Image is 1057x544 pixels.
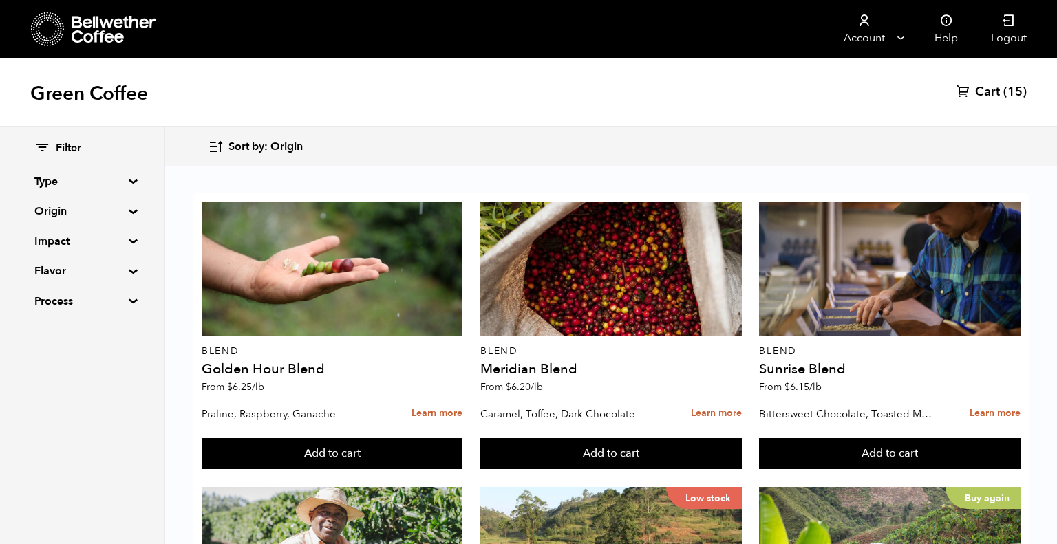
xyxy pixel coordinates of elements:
[34,293,129,309] summary: Process
[480,347,742,356] p: Blend
[506,380,543,393] bdi: 6.20
[691,399,742,428] a: Learn more
[202,404,379,424] p: Praline, Raspberry, Ganache
[30,81,148,106] h1: Green Coffee
[759,438,1021,470] button: Add to cart
[480,362,742,376] h4: Meridian Blend
[784,380,822,393] bdi: 6.15
[202,380,264,393] span: From
[480,380,543,393] span: From
[759,380,822,393] span: From
[227,380,233,393] span: $
[228,140,303,155] span: Sort by: Origin
[970,399,1021,428] a: Learn more
[759,362,1021,376] h4: Sunrise Blend
[252,380,264,393] span: /lb
[202,438,463,470] button: Add to cart
[34,263,129,279] summary: Flavor
[1003,84,1027,100] span: (15)
[759,347,1021,356] p: Blend
[34,173,129,190] summary: Type
[202,347,463,356] p: Blend
[531,380,543,393] span: /lb
[208,131,303,163] button: Sort by: Origin
[34,203,129,219] summary: Origin
[227,380,264,393] bdi: 6.25
[56,141,81,156] span: Filter
[666,487,742,509] p: Low stock
[784,380,790,393] span: $
[506,380,511,393] span: $
[759,404,937,424] p: Bittersweet Chocolate, Toasted Marshmallow, Candied Orange, Praline
[202,362,463,376] h4: Golden Hour Blend
[975,84,1000,100] span: Cart
[412,399,462,428] a: Learn more
[957,84,1027,100] a: Cart (15)
[946,487,1021,509] p: Buy again
[480,438,742,470] button: Add to cart
[809,380,822,393] span: /lb
[34,233,129,250] summary: Impact
[480,404,658,424] p: Caramel, Toffee, Dark Chocolate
